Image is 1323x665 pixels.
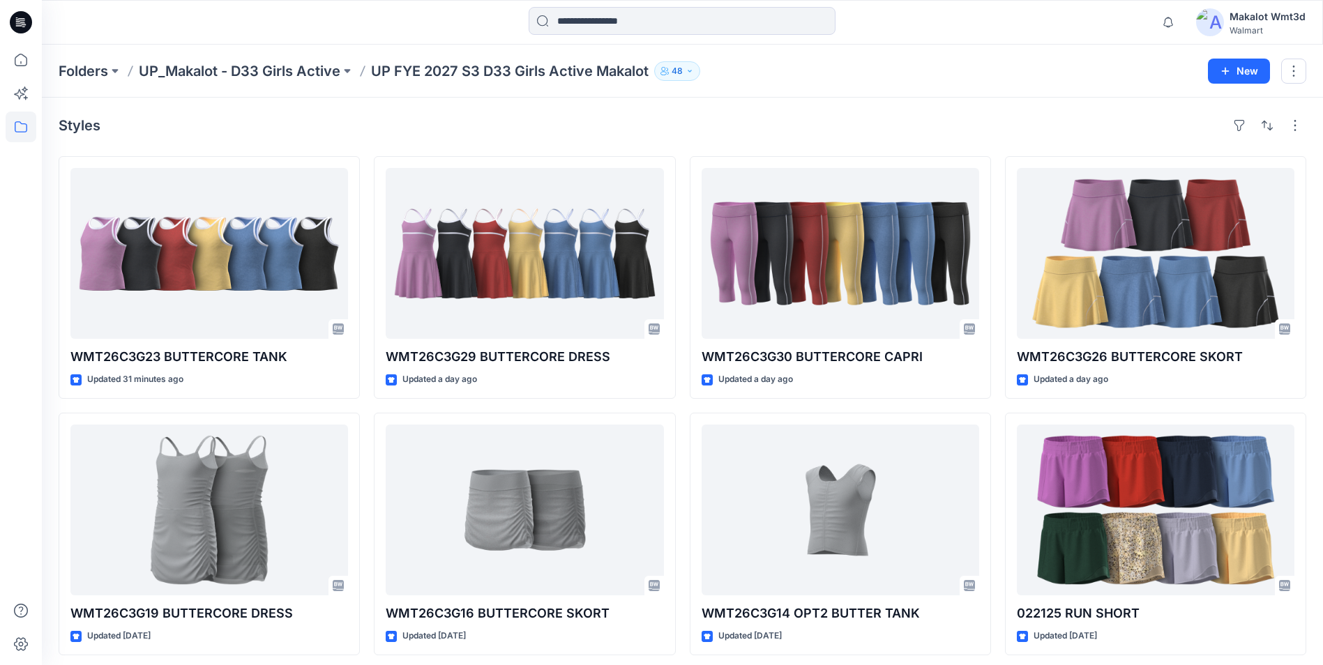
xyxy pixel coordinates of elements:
[70,347,348,367] p: WMT26C3G23 BUTTERCORE TANK
[70,168,348,339] a: WMT26C3G23 BUTTERCORE TANK
[672,63,683,79] p: 48
[1230,25,1306,36] div: Walmart
[386,347,663,367] p: WMT26C3G29 BUTTERCORE DRESS
[1034,372,1108,387] p: Updated a day ago
[87,629,151,643] p: Updated [DATE]
[402,372,477,387] p: Updated a day ago
[1017,168,1294,339] a: WMT26C3G26 BUTTERCORE SKORT
[59,117,100,134] h4: Styles
[718,629,782,643] p: Updated [DATE]
[1017,604,1294,623] p: 022125 RUN SHORT
[402,629,466,643] p: Updated [DATE]
[70,425,348,595] a: WMT26C3G19 BUTTERCORE DRESS
[1034,629,1097,643] p: Updated [DATE]
[1017,425,1294,595] a: 022125 RUN SHORT
[718,372,793,387] p: Updated a day ago
[702,168,979,339] a: WMT26C3G30 BUTTERCORE CAPRI
[59,61,108,81] a: Folders
[386,604,663,623] p: WMT26C3G16 BUTTERCORE SKORT
[1196,8,1224,36] img: avatar
[70,604,348,623] p: WMT26C3G19 BUTTERCORE DRESS
[386,168,663,339] a: WMT26C3G29 BUTTERCORE DRESS
[1208,59,1270,84] button: New
[702,604,979,623] p: WMT26C3G14 OPT2 BUTTER TANK
[139,61,340,81] a: UP_Makalot - D33 Girls Active
[371,61,649,81] p: UP FYE 2027 S3 D33 Girls Active Makalot
[1017,347,1294,367] p: WMT26C3G26 BUTTERCORE SKORT
[702,347,979,367] p: WMT26C3G30 BUTTERCORE CAPRI
[1230,8,1306,25] div: Makalot Wmt3d
[654,61,700,81] button: 48
[386,425,663,595] a: WMT26C3G16 BUTTERCORE SKORT
[87,372,183,387] p: Updated 31 minutes ago
[702,425,979,595] a: WMT26C3G14 OPT2 BUTTER TANK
